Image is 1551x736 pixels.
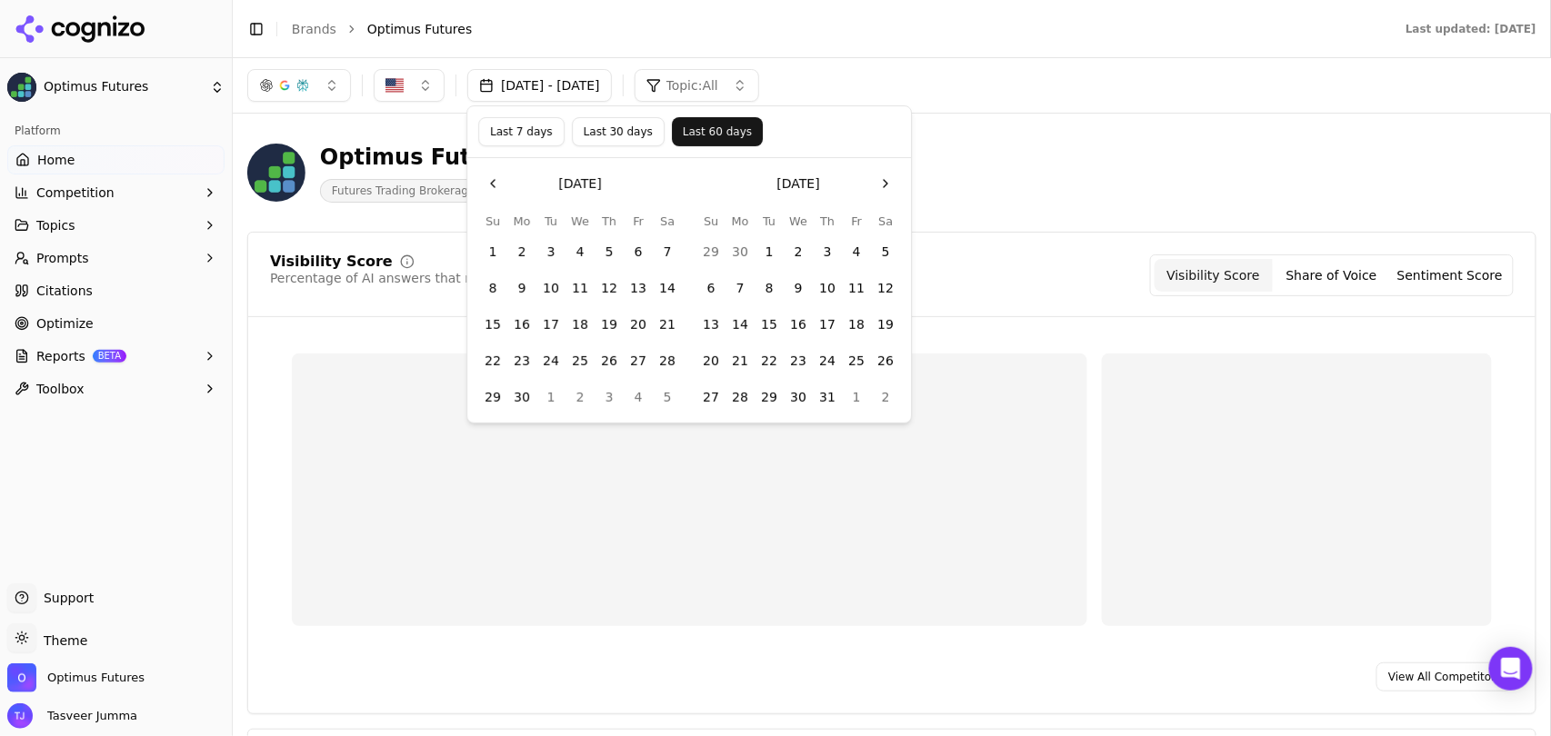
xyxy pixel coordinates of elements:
[696,383,725,412] button: Sunday, July 27th, 2025
[784,310,813,339] button: Wednesday, July 16th, 2025
[595,237,624,266] button: Thursday, June 5th, 2025
[36,380,85,398] span: Toolbox
[784,237,813,266] button: Wednesday, July 2nd, 2025
[842,346,871,375] button: Friday, July 25th, 2025
[813,213,842,230] th: Thursday
[367,20,472,38] span: Optimus Futures
[36,589,94,607] span: Support
[507,237,536,266] button: Monday, June 2nd, 2025
[478,310,507,339] button: Sunday, June 15th, 2025
[842,310,871,339] button: Friday, July 18th, 2025
[653,310,682,339] button: Saturday, June 21st, 2025
[755,237,784,266] button: Tuesday, July 1st, 2025
[624,310,653,339] button: Friday, June 20th, 2025
[725,237,755,266] button: Monday, June 30th, 2025
[478,383,507,412] button: Sunday, June 29th, 2025
[696,346,725,375] button: Sunday, July 20th, 2025
[292,22,336,36] a: Brands
[725,274,755,303] button: Monday, July 7th, 2025
[784,213,813,230] th: Wednesday
[725,383,755,412] button: Monday, July 28th, 2025
[7,342,225,371] button: ReportsBETA
[7,663,145,692] button: Open organization switcher
[270,269,592,287] div: Percentage of AI answers that mention your brand
[813,310,842,339] button: Thursday, July 17th, 2025
[624,213,653,230] th: Friday
[536,237,565,266] button: Tuesday, June 3rd, 2025
[36,249,89,267] span: Prompts
[320,179,536,203] span: Futures Trading Brokerage Services
[696,213,900,412] table: July 2025
[7,116,225,145] div: Platform
[813,346,842,375] button: Thursday, July 24th, 2025
[624,346,653,375] button: Friday, June 27th, 2025
[36,633,87,648] span: Theme
[1273,259,1391,292] button: Share of Voice
[320,143,536,172] div: Optimus Futures
[385,76,404,94] img: United States
[1406,22,1536,36] div: Last updated: [DATE]
[7,211,225,240] button: Topics
[36,216,75,234] span: Topics
[536,213,565,230] th: Tuesday
[755,383,784,412] button: Tuesday, July 29th, 2025
[478,237,507,266] button: Sunday, June 1st, 2025
[813,383,842,412] button: Thursday, July 31st, 2025
[653,213,682,230] th: Saturday
[7,309,225,338] a: Optimize
[595,383,624,412] button: Thursday, July 3rd, 2025
[36,282,93,300] span: Citations
[784,383,813,412] button: Wednesday, July 30th, 2025
[7,703,137,729] button: Open user button
[666,76,718,94] span: Topic: All
[624,274,653,303] button: Friday, June 13th, 2025
[871,169,900,198] button: Go to the Next Month
[755,346,784,375] button: Tuesday, July 22nd, 2025
[478,117,565,146] button: Last 7 days
[507,383,536,412] button: Monday, June 30th, 2025
[871,310,900,339] button: Saturday, July 19th, 2025
[813,274,842,303] button: Thursday, July 10th, 2025
[7,276,225,305] a: Citations
[565,237,595,266] button: Wednesday, June 4th, 2025
[595,274,624,303] button: Thursday, June 12th, 2025
[755,213,784,230] th: Tuesday
[842,274,871,303] button: Friday, July 11th, 2025
[672,117,763,146] button: Last 60 days
[536,274,565,303] button: Tuesday, June 10th, 2025
[871,346,900,375] button: Saturday, July 26th, 2025
[871,274,900,303] button: Saturday, July 12th, 2025
[725,346,755,375] button: Monday, July 21st, 2025
[478,213,507,230] th: Sunday
[536,346,565,375] button: Tuesday, June 24th, 2025
[93,350,126,363] span: BETA
[7,703,33,729] img: Tasveer Jumma
[507,346,536,375] button: Monday, June 23rd, 2025
[871,237,900,266] button: Saturday, July 5th, 2025
[784,274,813,303] button: Wednesday, July 9th, 2025
[595,310,624,339] button: Thursday, June 19th, 2025
[565,383,595,412] button: Wednesday, July 2nd, 2025
[1489,647,1533,691] div: Open Intercom Messenger
[653,237,682,266] button: Saturday, June 7th, 2025
[624,237,653,266] button: Friday, June 6th, 2025
[696,213,725,230] th: Sunday
[595,213,624,230] th: Thursday
[842,383,871,412] button: Friday, August 1st, 2025
[696,237,725,266] button: Sunday, June 29th, 2025
[565,310,595,339] button: Wednesday, June 18th, 2025
[7,663,36,692] img: Optimus Futures
[696,310,725,339] button: Sunday, July 13th, 2025
[1376,662,1514,691] a: View All Competitors
[37,151,75,169] span: Home
[507,213,536,230] th: Monday
[507,310,536,339] button: Monday, June 16th, 2025
[755,274,784,303] button: Tuesday, July 8th, 2025
[871,213,900,230] th: Saturday
[653,383,682,412] button: Saturday, July 5th, 2025
[842,213,871,230] th: Friday
[292,20,1369,38] nav: breadcrumb
[871,383,900,412] button: Saturday, August 2nd, 2025
[478,346,507,375] button: Sunday, June 22nd, 2025
[270,254,393,269] div: Visibility Score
